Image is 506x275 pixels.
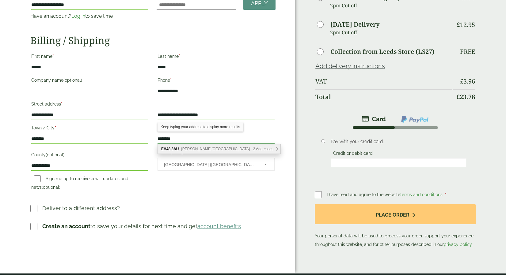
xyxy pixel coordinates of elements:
label: Town / City [31,124,148,134]
div: EH48 3AU [158,144,280,154]
label: County [31,151,148,161]
b: EH48 [161,147,170,151]
abbr: required [189,149,191,154]
span: United Kingdom (UK) [164,158,256,171]
input: Sign me up to receive email updates and news(optional) [34,175,41,182]
abbr: required [61,102,63,106]
strong: Create an account [42,223,90,229]
abbr: required [170,78,172,83]
span: £ [460,77,463,85]
abbr: required [55,125,56,130]
abbr: required [52,54,54,59]
p: to save your details for next time and get [42,222,241,230]
bdi: 23.78 [456,93,475,101]
span: (optional) [46,152,64,157]
p: Deliver to a different address? [42,204,120,212]
label: Company name [31,76,148,86]
abbr: required [179,54,180,59]
p: 2pm Cut off [330,28,452,37]
span: £ [457,20,460,29]
span: Country/Region [158,158,275,171]
h2: Billing / Shipping [30,35,276,46]
th: VAT [315,74,452,89]
a: Add delivery instructions [315,62,385,70]
div: Keep typing your address to display more results [158,122,243,132]
p: Free [460,48,475,55]
label: [DATE] Delivery [330,21,379,28]
span: [PERSON_NAME][GEOGRAPHIC_DATA] - 2 Addresses [181,147,273,151]
label: First name [31,52,148,62]
span: (optional) [63,78,82,83]
a: Log in [71,13,85,19]
p: 2pm Cut off [330,1,452,10]
bdi: 12.95 [457,20,475,29]
p: Have an account? to save time [30,13,149,20]
th: Total [315,89,452,104]
a: account benefits [197,223,241,229]
span: (optional) [42,185,60,190]
label: Street address [31,100,148,110]
bdi: 3.96 [460,77,475,85]
label: Sign me up to receive email updates and news [31,176,128,191]
label: Collection from Leeds Store (LS27) [330,49,435,55]
span: £ [456,93,460,101]
label: Phone [158,76,275,86]
b: 3AU [171,147,179,151]
label: Last name [158,52,275,62]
